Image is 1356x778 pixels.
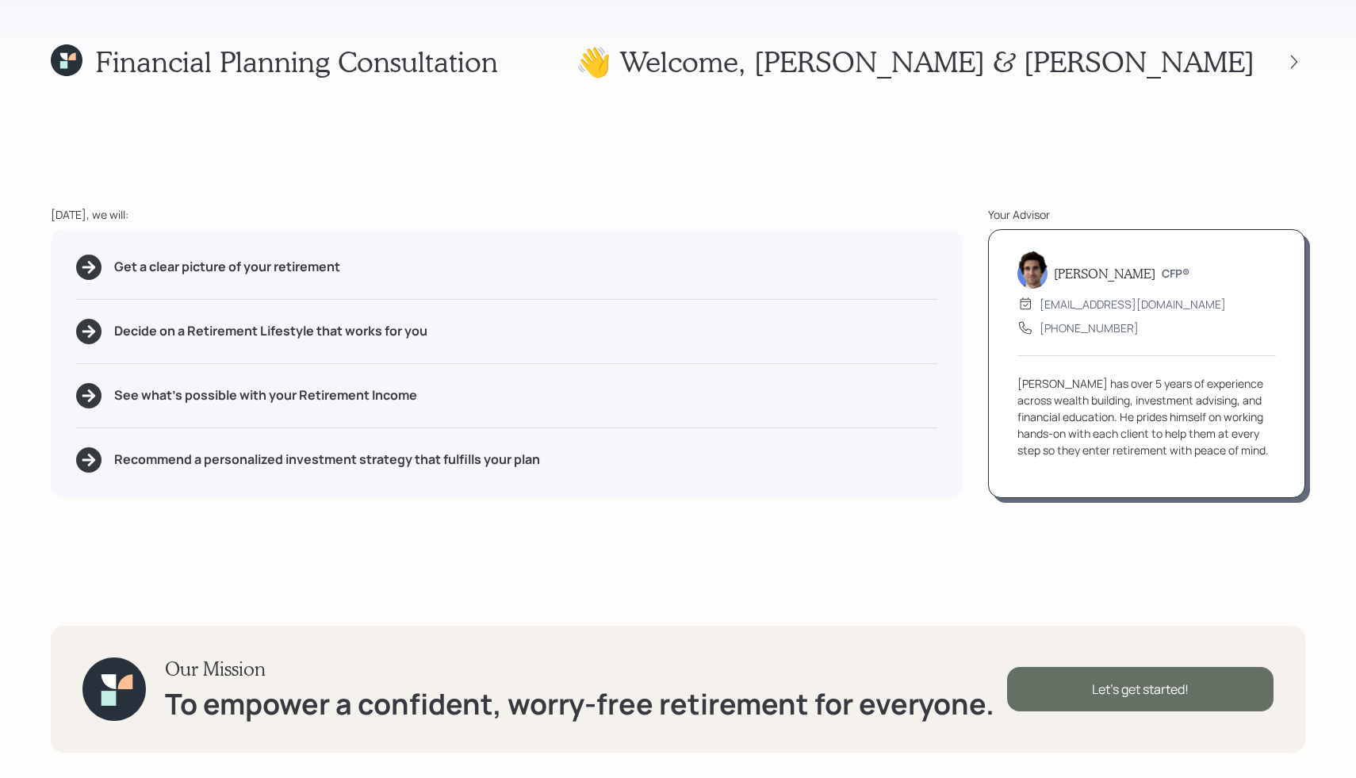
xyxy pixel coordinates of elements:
[95,44,498,79] h1: Financial Planning Consultation
[1017,251,1048,289] img: harrison-schaefer-headshot-2.png
[1040,320,1139,336] div: [PHONE_NUMBER]
[1054,266,1155,281] h5: [PERSON_NAME]
[165,687,994,721] h1: To empower a confident, worry-free retirement for everyone.
[1007,667,1274,711] div: Let's get started!
[165,657,994,680] h3: Our Mission
[114,388,417,403] h5: See what's possible with your Retirement Income
[576,44,1254,79] h1: 👋 Welcome , [PERSON_NAME] & [PERSON_NAME]
[1162,267,1189,281] h6: CFP®
[1040,296,1226,312] div: [EMAIL_ADDRESS][DOMAIN_NAME]
[114,452,540,467] h5: Recommend a personalized investment strategy that fulfills your plan
[114,324,427,339] h5: Decide on a Retirement Lifestyle that works for you
[51,206,963,223] div: [DATE], we will:
[1017,375,1276,458] div: [PERSON_NAME] has over 5 years of experience across wealth building, investment advising, and fin...
[114,259,340,274] h5: Get a clear picture of your retirement
[988,206,1305,223] div: Your Advisor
